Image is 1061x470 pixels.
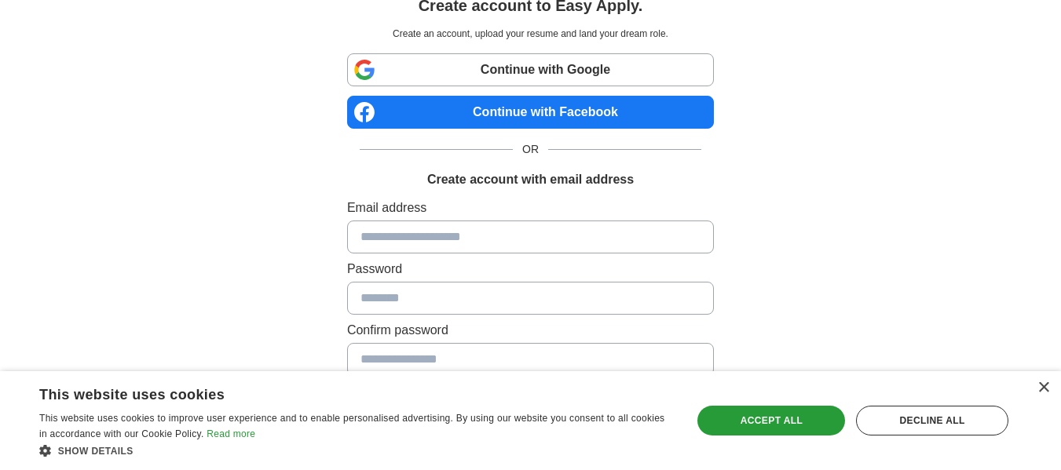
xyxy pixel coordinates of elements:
[856,406,1008,435] div: Decline all
[513,141,548,158] span: OR
[347,199,714,217] label: Email address
[697,406,845,435] div: Accept all
[427,170,634,189] h1: Create account with email address
[58,446,134,457] span: Show details
[39,381,634,404] div: This website uses cookies
[1037,382,1049,394] div: Close
[39,413,664,439] span: This website uses cookies to improve user experience and to enable personalised advertising. By u...
[347,53,714,86] a: Continue with Google
[207,428,255,439] a: Read more, opens a new window
[347,321,714,340] label: Confirm password
[350,27,711,41] p: Create an account, upload your resume and land your dream role.
[347,260,714,279] label: Password
[39,443,673,458] div: Show details
[347,96,714,129] a: Continue with Facebook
